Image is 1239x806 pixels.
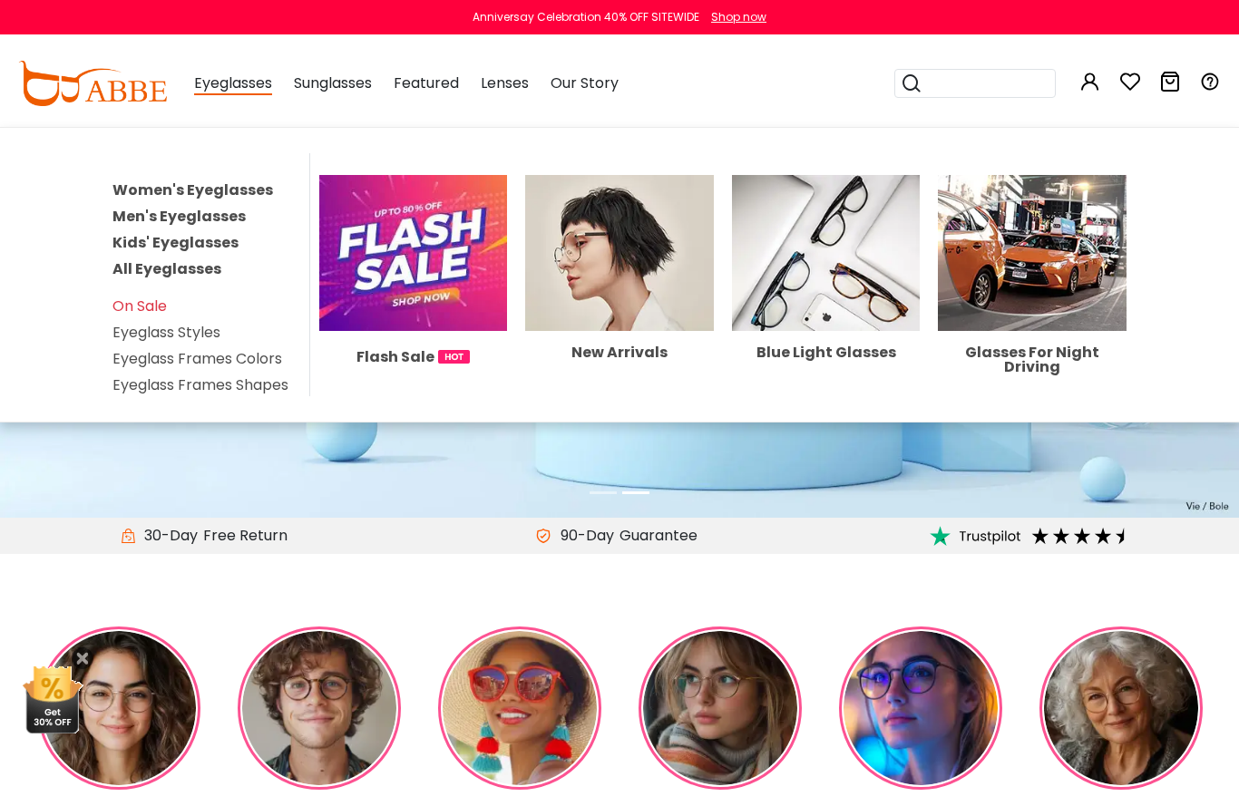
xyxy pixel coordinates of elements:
img: Rx Sunglasses [438,626,601,790]
img: New Arrivals [525,175,714,331]
img: Glasses For Night Driving [938,175,1127,331]
span: 30-Day [135,525,198,547]
a: Eyeglass Styles [112,322,220,343]
a: Eyeglass Frames Shapes [112,374,288,395]
a: Glasses For Night Driving [938,241,1127,374]
img: Flash Sale [319,175,508,331]
a: Men's Eyeglasses [112,206,246,227]
span: 90-Day [551,525,614,547]
a: Kids' Eyeglasses [112,232,239,253]
a: On Sale [112,296,167,316]
span: Eyeglasses [194,73,272,95]
img: 1724998894317IetNH.gif [438,350,470,364]
img: mini welcome offer [18,661,86,733]
div: Shop now [711,9,766,25]
span: Lenses [481,73,529,93]
a: New Arrivals [525,241,714,359]
img: Reading [639,626,802,790]
a: Women's Eyeglasses [112,180,273,200]
img: abbeglasses.com [18,61,167,106]
img: Progressives [1039,626,1203,790]
img: Men [238,626,401,790]
a: Flash Sale [319,241,508,367]
a: All Eyeglasses [112,258,221,279]
span: Featured [394,73,459,93]
span: Flash Sale [356,345,434,368]
div: Guarantee [614,525,703,547]
img: Women [37,626,200,790]
div: Free Return [198,525,293,547]
img: Blue Light [839,626,1002,790]
div: Glasses For Night Driving [938,345,1127,374]
a: Shop now [702,9,766,24]
a: Blue Light Glasses [732,241,921,359]
span: Our Story [551,73,619,93]
img: Blue Light Glasses [732,175,921,331]
a: Eyeglass Frames Colors [112,348,282,369]
div: Anniversay Celebration 40% OFF SITEWIDE [473,9,699,25]
div: Blue Light Glasses [732,345,921,360]
div: New Arrivals [525,345,714,360]
span: Sunglasses [294,73,372,93]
